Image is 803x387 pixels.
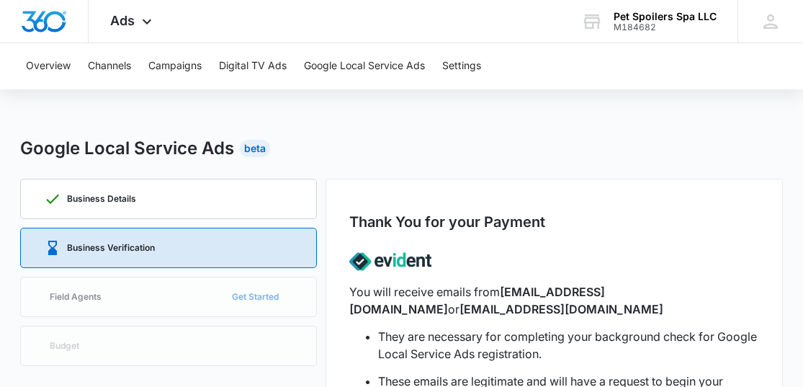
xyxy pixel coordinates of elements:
[88,43,131,89] button: Channels
[20,228,317,268] a: Business Verification
[442,43,481,89] button: Settings
[240,140,270,157] div: Beta
[219,43,287,89] button: Digital TV Ads
[304,43,425,89] button: Google Local Service Ads
[459,302,663,316] span: [EMAIL_ADDRESS][DOMAIN_NAME]
[349,285,605,316] span: [EMAIL_ADDRESS][DOMAIN_NAME]
[67,244,155,252] p: Business Verification
[20,179,317,219] a: Business Details
[614,11,717,22] div: account name
[349,240,431,283] img: lsa-evident
[614,22,717,32] div: account id
[20,135,234,161] h2: Google Local Service Ads
[26,43,71,89] button: Overview
[67,195,136,203] p: Business Details
[378,328,760,362] li: They are necessary for completing your background check for Google Local Service Ads registration.
[349,283,760,318] p: You will receive emails from or
[349,211,545,233] h2: Thank You for your Payment
[110,13,135,28] span: Ads
[148,43,202,89] button: Campaigns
